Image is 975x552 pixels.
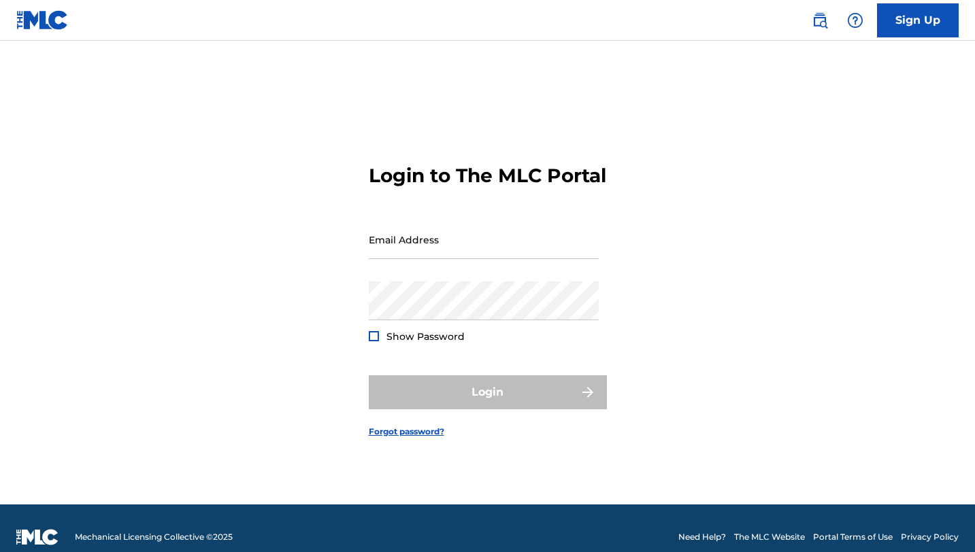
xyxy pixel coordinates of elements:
a: Need Help? [678,531,726,543]
img: MLC Logo [16,10,69,30]
h3: Login to The MLC Portal [369,164,606,188]
img: search [812,12,828,29]
span: Mechanical Licensing Collective © 2025 [75,531,233,543]
a: Public Search [806,7,833,34]
a: Portal Terms of Use [813,531,893,543]
span: Show Password [386,330,465,343]
img: help [847,12,863,29]
a: Sign Up [877,3,959,37]
a: Forgot password? [369,426,444,438]
img: logo [16,529,59,545]
iframe: Chat Widget [907,487,975,552]
a: The MLC Website [734,531,805,543]
div: Help [842,7,869,34]
a: Privacy Policy [901,531,959,543]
